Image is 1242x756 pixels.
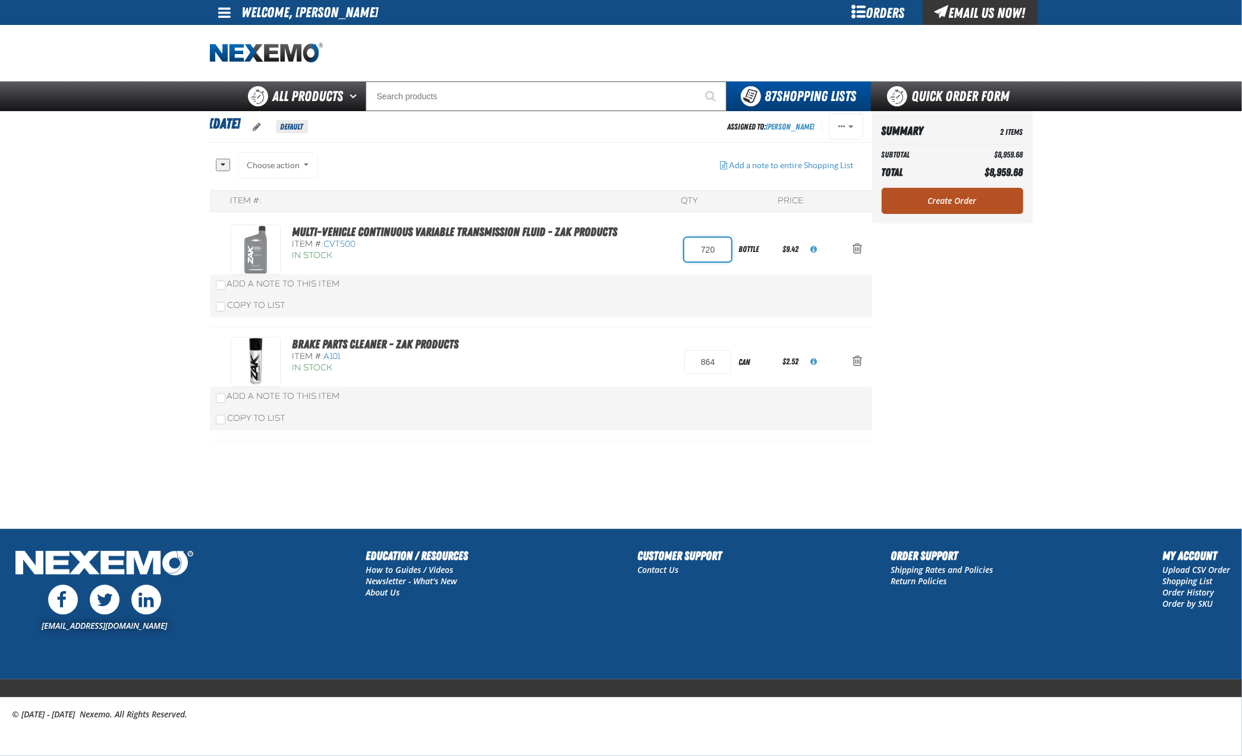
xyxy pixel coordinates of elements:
a: Newsletter - What's New [366,575,458,587]
a: [PERSON_NAME] [766,122,815,131]
span: [DATE] [210,115,241,132]
a: Return Policies [891,575,947,587]
button: You have 87 Shopping Lists. Open to view details [727,81,871,111]
div: Price [778,196,804,207]
input: Product Quantity [684,238,731,262]
h2: Education / Resources [366,547,468,565]
a: How to Guides / Videos [366,564,454,575]
img: Nexemo logo [210,43,323,64]
td: $8,959.68 [956,147,1023,163]
div: Item #: [293,239,618,250]
input: Add a Note to This Item [216,281,225,290]
a: Quick Order Form [871,81,1032,111]
div: Item #: [231,196,262,207]
h2: Order Support [891,547,993,565]
span: Default [276,120,308,133]
span: A101 [324,351,341,361]
button: View All Prices for A101 [801,349,826,375]
a: Home [210,43,323,64]
th: Summary [882,121,956,141]
div: Item #: [293,351,517,363]
span: $8,959.68 [985,166,1023,178]
label: Copy To List [216,413,286,423]
a: Contact Us [637,564,678,575]
span: CVT500 [324,239,356,249]
button: Open All Products pages [346,81,366,111]
span: Add a Note to This Item [227,279,340,289]
button: Add a note to entire Shopping List [711,152,863,178]
h2: Customer Support [637,547,722,565]
input: Add a Note to This Item [216,393,225,403]
label: Copy To List [216,300,286,310]
input: Product Quantity [684,350,731,374]
img: Nexemo Logo [12,547,197,582]
div: In Stock [293,363,517,374]
div: bottle [731,236,780,263]
td: 2 Items [956,121,1023,141]
a: Upload CSV Order [1162,564,1230,575]
h2: My Account [1162,547,1230,565]
a: Create Order [882,188,1023,214]
button: Actions of 8.17.25 [829,114,863,140]
a: Shopping List [1162,575,1212,587]
a: Multi-Vehicle Continuous Variable Transmission Fluid - ZAK Products [293,225,618,239]
button: oro.shoppinglist.label.edit.tooltip [244,114,271,140]
input: Search [366,81,727,111]
div: In Stock [293,250,618,262]
span: Shopping Lists [765,88,857,105]
span: $9.42 [782,244,798,254]
th: Subtotal [882,147,956,163]
input: Copy To List [216,415,225,424]
input: Copy To List [216,302,225,311]
a: Shipping Rates and Policies [891,564,993,575]
strong: 87 [765,88,777,105]
a: Order by SKU [1162,598,1213,609]
button: Action Remove Multi-Vehicle Continuous Variable Transmission Fluid - ZAK Products from 8.17.25 [844,237,872,263]
div: QTY [681,196,698,207]
div: can [731,349,780,376]
a: Brake Parts Cleaner - ZAK Products [293,337,459,351]
span: All Products [273,86,344,107]
button: Action Remove Brake Parts Cleaner - ZAK Products from 8.17.25 [844,349,872,375]
a: About Us [366,587,400,598]
span: $2.52 [782,357,798,366]
span: Add a Note to This Item [227,391,340,401]
a: Order History [1162,587,1214,598]
th: Total [882,163,956,182]
button: Start Searching [697,81,727,111]
div: Assigned To: [727,119,815,135]
a: [EMAIL_ADDRESS][DOMAIN_NAME] [42,620,167,631]
button: View All Prices for CVT500 [801,237,826,263]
